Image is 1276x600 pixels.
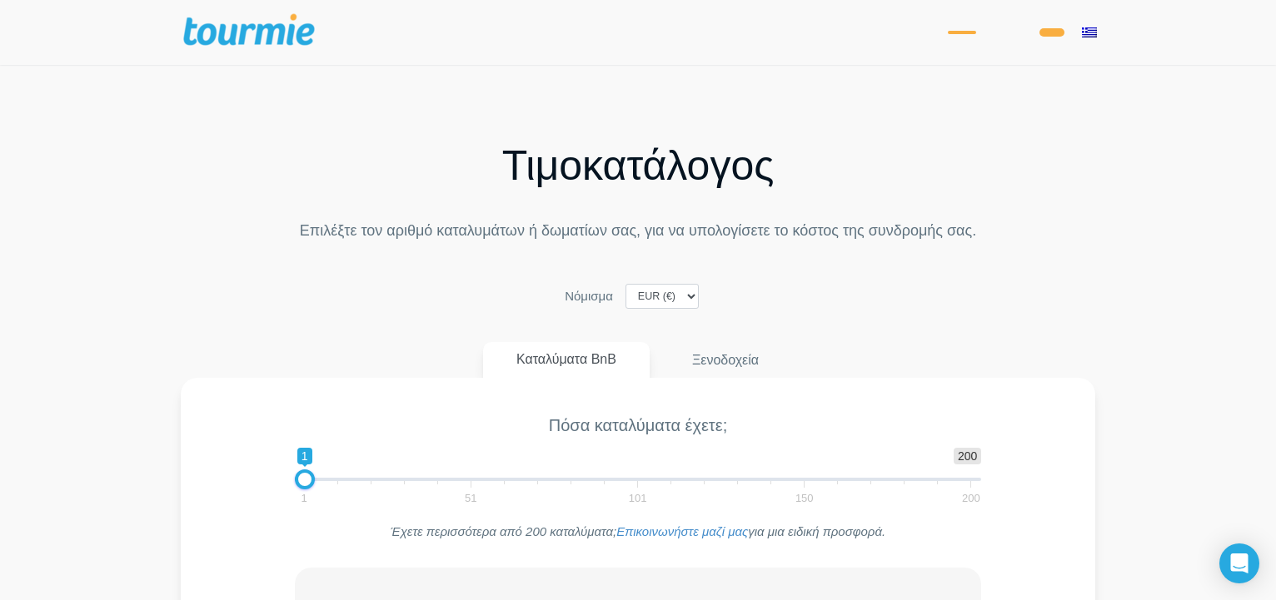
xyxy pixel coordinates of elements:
[298,494,309,502] span: 1
[295,523,982,540] p: Έχετε περισσότερα από 200 καταλύματα; για μια ειδική προσφορά.
[483,342,650,378] button: Καταλύματα BnB
[954,448,981,464] span: 200
[181,221,1095,242] p: Επιλέξτε τον αριθμό καταλυμάτων ή δωματίων σας, για να υπολογίσετε το κόστος της συνδρομής σας.
[658,342,793,379] button: Ξενοδοχεία
[626,494,650,502] span: 101
[565,287,613,305] label: Nόμισμα
[793,494,816,502] span: 150
[462,494,479,502] span: 51
[297,448,312,464] span: 1
[948,31,976,34] a: Τιμοκατάλογος
[959,494,983,502] span: 200
[181,141,1095,191] h2: Τιμοκατάλογος
[616,524,748,538] a: Επικοινωνήστε μαζί μας
[295,415,982,435] h5: Πόσα καταλύματα έχετε;
[1039,28,1064,37] a: Δωρεάν δοκιμή
[1219,543,1259,583] div: Open Intercom Messenger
